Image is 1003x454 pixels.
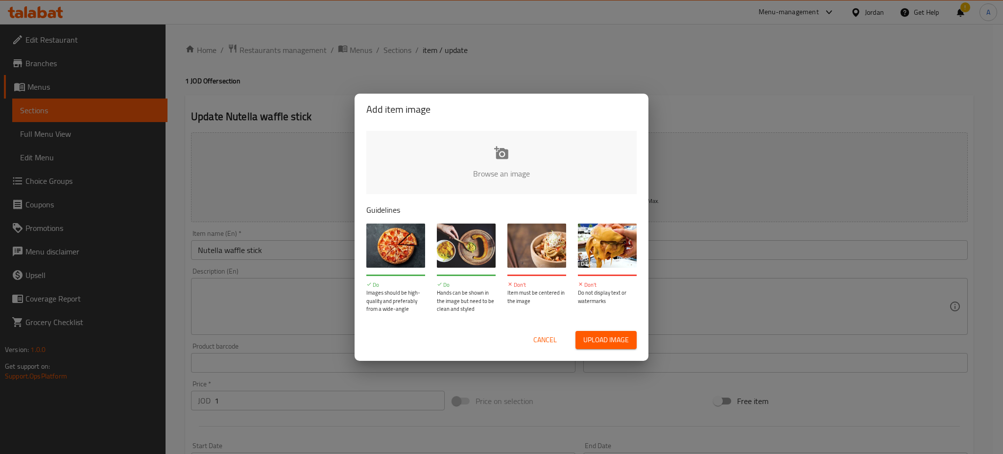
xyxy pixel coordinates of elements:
p: Hands can be shown in the image but need to be clean and styled [437,289,496,313]
p: Item must be centered in the image [507,289,566,305]
h2: Add item image [366,101,637,117]
button: Cancel [529,331,561,349]
img: guide-img-1@3x.jpg [366,224,425,268]
span: Upload image [583,334,629,346]
p: Do [437,281,496,289]
p: Guidelines [366,204,637,216]
p: Images should be high-quality and preferably from a wide-angle [366,289,425,313]
p: Don't [578,281,637,289]
p: Do not display text or watermarks [578,289,637,305]
img: guide-img-4@3x.jpg [578,224,637,268]
button: Upload image [575,331,637,349]
img: guide-img-2@3x.jpg [437,224,496,268]
p: Do [366,281,425,289]
img: guide-img-3@3x.jpg [507,224,566,268]
span: Cancel [533,334,557,346]
p: Don't [507,281,566,289]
